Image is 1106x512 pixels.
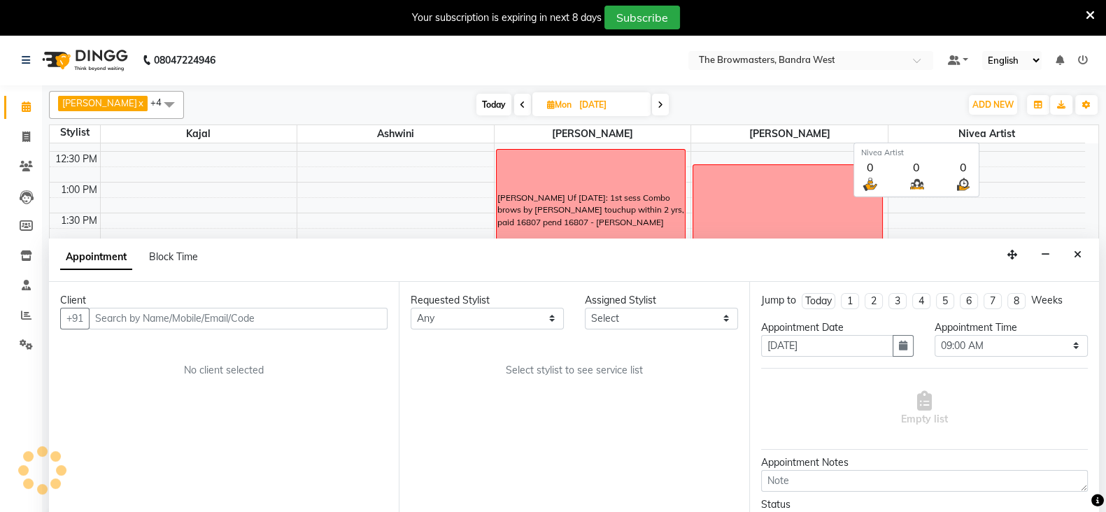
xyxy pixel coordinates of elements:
[604,6,680,29] button: Subscribe
[497,192,685,229] div: [PERSON_NAME] Uf [DATE]: 1st sess Combo brows by [PERSON_NAME] touchup within 2 yrs, paid 16807 p...
[901,391,948,427] span: Empty list
[761,455,1088,470] div: Appointment Notes
[861,175,879,192] img: serve.png
[94,363,354,378] div: No client selected
[544,99,575,110] span: Mon
[297,125,494,143] span: Ashwini
[101,125,297,143] span: Kajal
[761,320,914,335] div: Appointment Date
[888,125,1085,143] span: Nivea Artist
[495,125,691,143] span: [PERSON_NAME]
[149,250,198,263] span: Block Time
[861,147,972,159] div: Nivea Artist
[1031,293,1063,308] div: Weeks
[50,125,100,140] div: Stylist
[908,175,926,192] img: queue.png
[154,41,215,80] b: 08047224946
[908,158,926,175] div: 0
[150,97,172,108] span: +4
[89,308,388,329] input: Search by Name/Mobile/Email/Code
[761,335,894,357] input: yyyy-mm-dd
[841,293,859,309] li: 1
[137,97,143,108] a: x
[912,293,930,309] li: 4
[62,97,137,108] span: [PERSON_NAME]
[861,158,879,175] div: 0
[60,245,132,270] span: Appointment
[865,293,883,309] li: 2
[60,293,388,308] div: Client
[412,10,602,25] div: Your subscription is expiring in next 8 days
[805,294,832,308] div: Today
[761,497,914,512] div: Status
[969,95,1017,115] button: ADD NEW
[58,183,100,197] div: 1:00 PM
[984,293,1002,309] li: 7
[888,293,907,309] li: 3
[954,175,972,192] img: wait_time.png
[691,125,888,143] span: [PERSON_NAME]
[506,363,643,378] span: Select stylist to see service list
[476,94,511,115] span: Today
[1068,244,1088,266] button: Close
[575,94,645,115] input: 2025-09-15
[935,320,1088,335] div: Appointment Time
[60,308,90,329] button: +91
[954,158,972,175] div: 0
[411,293,564,308] div: Requested Stylist
[58,213,100,228] div: 1:30 PM
[36,41,132,80] img: logo
[1007,293,1026,309] li: 8
[960,293,978,309] li: 6
[972,99,1014,110] span: ADD NEW
[936,293,954,309] li: 5
[585,293,738,308] div: Assigned Stylist
[761,293,796,308] div: Jump to
[52,152,100,166] div: 12:30 PM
